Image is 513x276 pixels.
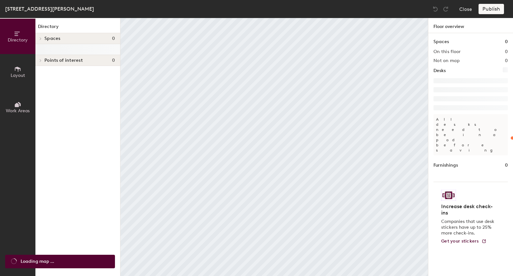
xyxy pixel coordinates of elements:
span: Spaces [44,36,61,41]
h1: Furnishings [433,162,458,169]
span: Work Areas [6,108,30,114]
span: Directory [8,37,28,43]
button: Close [459,4,472,14]
h2: Not on map [433,58,460,63]
span: 0 [112,58,115,63]
h1: 0 [505,38,508,45]
p: Companies that use desk stickers have up to 25% more check-ins. [441,219,496,236]
h4: Increase desk check-ins [441,203,496,216]
img: Redo [442,6,449,12]
img: Sticker logo [441,190,456,201]
h2: 0 [505,49,508,54]
h2: On this floor [433,49,461,54]
img: Undo [432,6,439,12]
h1: 0 [505,162,508,169]
h1: Floor overview [428,18,513,33]
a: Get your stickers [441,239,487,244]
span: 0 [112,36,115,41]
h2: 0 [505,58,508,63]
h1: Directory [35,23,120,33]
span: Points of interest [44,58,83,63]
h1: Desks [433,67,446,74]
span: Loading map ... [21,258,54,265]
div: [STREET_ADDRESS][PERSON_NAME] [5,5,94,13]
h1: Spaces [433,38,449,45]
span: Layout [11,73,25,78]
canvas: Map [120,18,428,276]
span: Get your stickers [441,238,479,244]
p: All desks need to be in a pod before saving [433,114,508,155]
